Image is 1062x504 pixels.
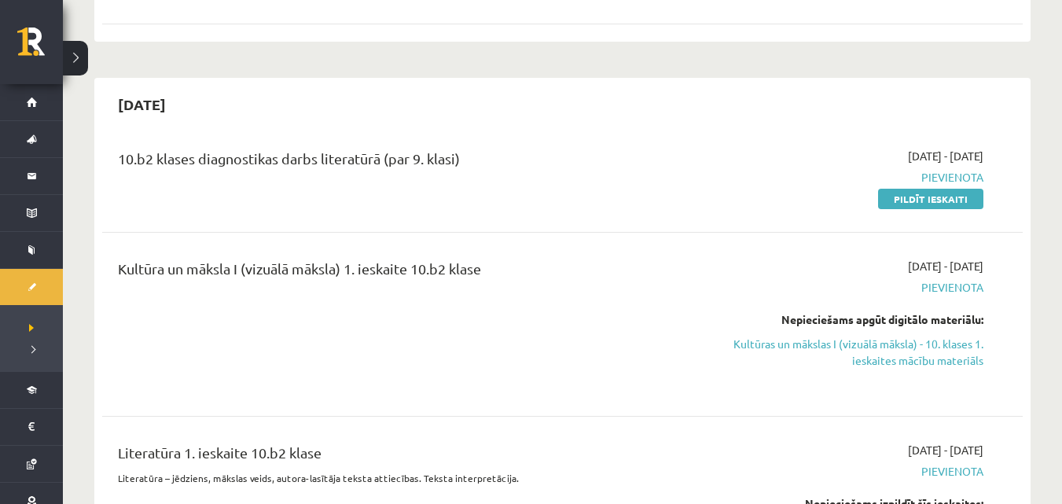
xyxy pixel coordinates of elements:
span: [DATE] - [DATE] [908,148,983,164]
span: Pievienota [711,279,983,296]
h2: [DATE] [102,86,182,123]
span: [DATE] - [DATE] [908,258,983,274]
a: Pildīt ieskaiti [878,189,983,209]
a: Kultūras un mākslas I (vizuālā māksla) - 10. klases 1. ieskaites mācību materiāls [711,336,983,369]
p: Literatūra – jēdziens, mākslas veids, autora-lasītāja teksta attiecības. Teksta interpretācija. [118,471,687,485]
div: 10.b2 klases diagnostikas darbs literatūrā (par 9. klasi) [118,148,687,177]
span: Pievienota [711,463,983,480]
a: Rīgas 1. Tālmācības vidusskola [17,28,63,67]
span: Pievienota [711,169,983,186]
span: [DATE] - [DATE] [908,442,983,458]
div: Kultūra un māksla I (vizuālā māksla) 1. ieskaite 10.b2 klase [118,258,687,287]
div: Nepieciešams apgūt digitālo materiālu: [711,311,983,328]
div: Literatūra 1. ieskaite 10.b2 klase [118,442,687,471]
